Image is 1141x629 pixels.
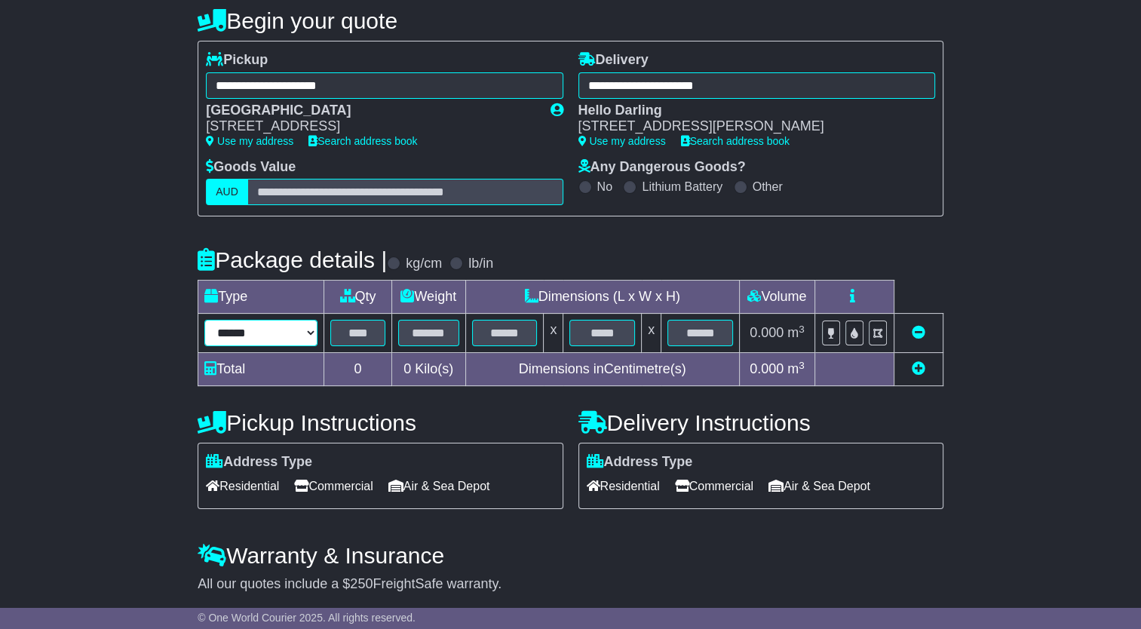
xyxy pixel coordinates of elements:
[465,281,739,314] td: Dimensions (L x W x H)
[388,474,490,498] span: Air & Sea Depot
[675,474,753,498] span: Commercial
[198,543,943,568] h4: Warranty & Insurance
[468,256,493,272] label: lb/in
[206,52,268,69] label: Pickup
[324,281,392,314] td: Qty
[206,135,293,147] a: Use my address
[750,325,784,340] span: 0.000
[578,103,920,119] div: Hello Darling
[544,314,563,353] td: x
[799,360,805,371] sup: 3
[578,52,649,69] label: Delivery
[350,576,373,591] span: 250
[799,324,805,335] sup: 3
[206,454,312,471] label: Address Type
[739,281,814,314] td: Volume
[787,361,805,376] span: m
[587,474,660,498] span: Residential
[912,325,925,340] a: Remove this item
[198,281,324,314] td: Type
[206,474,279,498] span: Residential
[465,353,739,386] td: Dimensions in Centimetre(s)
[198,612,416,624] span: © One World Courier 2025. All rights reserved.
[578,159,746,176] label: Any Dangerous Goods?
[206,159,296,176] label: Goods Value
[642,314,661,353] td: x
[198,576,943,593] div: All our quotes include a $ FreightSafe warranty.
[198,247,387,272] h4: Package details |
[753,179,783,194] label: Other
[206,118,535,135] div: [STREET_ADDRESS]
[578,118,920,135] div: [STREET_ADDRESS][PERSON_NAME]
[578,135,666,147] a: Use my address
[578,410,943,435] h4: Delivery Instructions
[294,474,373,498] span: Commercial
[681,135,790,147] a: Search address book
[750,361,784,376] span: 0.000
[787,325,805,340] span: m
[324,353,392,386] td: 0
[406,256,442,272] label: kg/cm
[912,361,925,376] a: Add new item
[206,103,535,119] div: [GEOGRAPHIC_DATA]
[768,474,870,498] span: Air & Sea Depot
[597,179,612,194] label: No
[198,353,324,386] td: Total
[308,135,417,147] a: Search address book
[198,8,943,33] h4: Begin your quote
[391,353,465,386] td: Kilo(s)
[198,410,563,435] h4: Pickup Instructions
[587,454,693,471] label: Address Type
[206,179,248,205] label: AUD
[391,281,465,314] td: Weight
[642,179,722,194] label: Lithium Battery
[403,361,411,376] span: 0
